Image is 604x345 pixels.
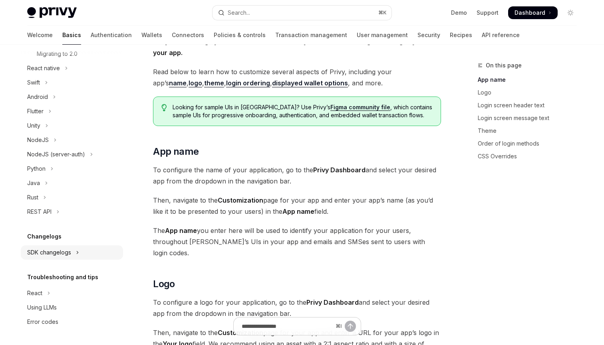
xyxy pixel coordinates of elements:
a: Error codes [21,315,123,329]
button: Toggle Unity section [21,118,123,133]
h5: Troubleshooting and tips [27,272,98,282]
a: Login screen header text [478,99,583,112]
a: Demo [451,9,467,17]
strong: App name [165,227,197,235]
a: Connectors [172,26,204,45]
div: Search... [228,8,250,18]
strong: Privy Dashboard [313,166,366,174]
button: Send message [345,321,356,332]
a: theme [204,79,224,87]
a: Figma community file [330,104,390,111]
button: Toggle REST API section [21,205,123,219]
span: Looking for sample UIs in [GEOGRAPHIC_DATA]? Use Privy’s , which contains sample UIs for progress... [173,103,433,119]
span: ⌘ K [378,10,387,16]
a: Theme [478,124,583,137]
a: Recipes [450,26,472,45]
div: React [27,288,42,298]
button: Toggle React section [21,286,123,300]
button: Toggle NodeJS (server-auth) section [21,147,123,162]
a: User management [357,26,408,45]
h5: Changelogs [27,232,62,241]
a: Welcome [27,26,53,45]
div: Python [27,164,46,173]
a: Order of login methods [478,137,583,150]
div: Using LLMs [27,303,57,312]
a: Policies & controls [214,26,266,45]
span: Dashboard [515,9,545,17]
span: To configure a logo for your application, go to the and select your desired app from the dropdown... [153,297,441,319]
button: Toggle SDK changelogs section [21,245,123,260]
a: Using LLMs [21,300,123,315]
span: Then, navigate to the page for your app and enter your app’s name (as you’d like it to be present... [153,195,441,217]
a: Login screen message text [478,112,583,124]
button: Toggle Swift section [21,75,123,90]
button: Toggle NodeJS section [21,133,123,147]
div: SDK changelogs [27,248,71,257]
button: Toggle Java section [21,176,123,190]
a: Dashboard [508,6,558,19]
button: Toggle Python section [21,162,123,176]
a: Transaction management [275,26,347,45]
div: NodeJS (server-auth) [27,150,85,159]
div: Android [27,92,48,102]
span: To configure the name of your application, go to the and select your desired app from the dropdow... [153,164,441,187]
a: Security [417,26,440,45]
div: NodeJS [27,135,49,145]
a: App name [478,73,583,86]
button: Toggle Flutter section [21,104,123,118]
input: Ask a question... [242,317,332,335]
span: On this page [486,61,522,70]
div: Flutter [27,106,44,116]
div: Unity [27,121,40,130]
div: REST API [27,207,52,217]
a: Wallets [141,26,162,45]
strong: Privy Dashboard [306,298,359,306]
button: Open search [213,6,391,20]
span: The you enter here will be used to identify your application for your users, throughout [PERSON_N... [153,225,441,258]
img: light logo [27,7,77,18]
a: Logo [478,86,583,99]
a: API reference [482,26,520,45]
a: Authentication [91,26,132,45]
button: Toggle React native section [21,61,123,75]
a: logo [189,79,202,87]
strong: Customization [218,196,263,204]
a: name [169,79,187,87]
a: Support [477,9,499,17]
button: Toggle Android section [21,90,123,104]
div: Swift [27,78,40,87]
span: Read below to learn how to customize several aspects of Privy, including your app’s , , , , , and... [153,66,441,89]
a: login ordering [226,79,270,87]
div: Rust [27,193,38,202]
a: displayed wallet options [272,79,348,87]
button: Toggle Rust section [21,190,123,205]
a: Basics [62,26,81,45]
a: CSS Overrides [478,150,583,163]
button: Toggle dark mode [564,6,577,19]
div: Error codes [27,317,58,327]
svg: Tip [161,104,167,111]
span: App name [153,145,199,158]
span: Logo [153,278,175,290]
div: Java [27,178,40,188]
div: React native [27,63,60,73]
strong: App name [282,207,314,215]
